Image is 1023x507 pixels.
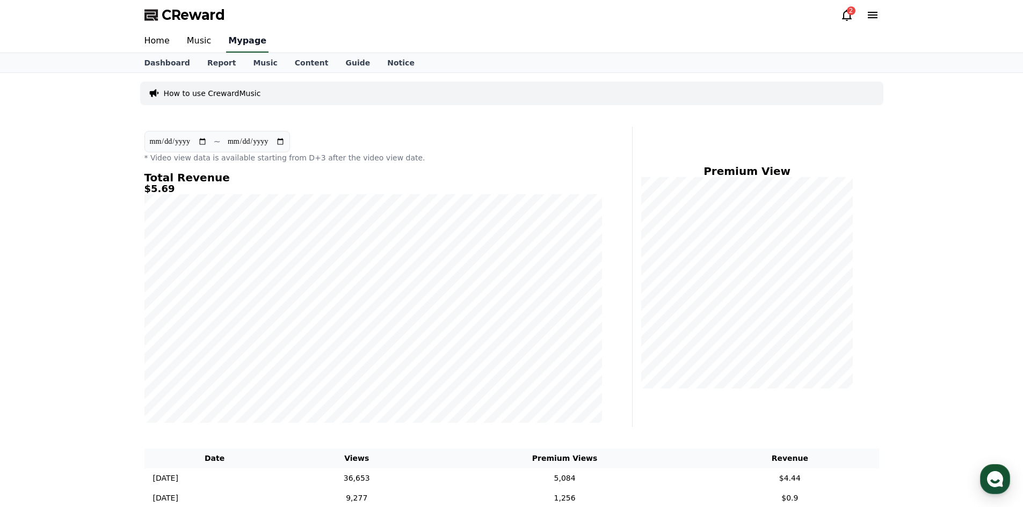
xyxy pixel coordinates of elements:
h4: Total Revenue [144,172,602,183]
a: How to use CrewardMusic [164,88,261,99]
p: [DATE] [153,493,178,504]
p: [DATE] [153,473,178,484]
a: Home [136,30,178,53]
a: Report [199,53,245,72]
p: ~ [214,135,221,148]
a: 2 [840,9,853,21]
h5: $5.69 [144,183,602,194]
th: Premium Views [429,449,701,468]
div: 2 [847,6,855,15]
a: Messages [71,340,139,367]
a: Music [244,53,286,72]
a: Notice [379,53,423,72]
p: * Video view data is available starting from D+3 after the video view date. [144,152,602,163]
th: Views [285,449,429,468]
span: CReward [162,6,225,24]
td: $4.44 [701,468,879,488]
span: Home [27,356,46,365]
span: Messages [89,357,121,365]
th: Revenue [701,449,879,468]
h4: Premium View [641,165,853,177]
a: Settings [139,340,206,367]
span: Settings [159,356,185,365]
td: 36,653 [285,468,429,488]
a: Guide [337,53,379,72]
a: Content [286,53,337,72]
a: Music [178,30,220,53]
a: Home [3,340,71,367]
a: Mypage [226,30,269,53]
a: CReward [144,6,225,24]
a: Dashboard [136,53,199,72]
th: Date [144,449,285,468]
td: 5,084 [429,468,701,488]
